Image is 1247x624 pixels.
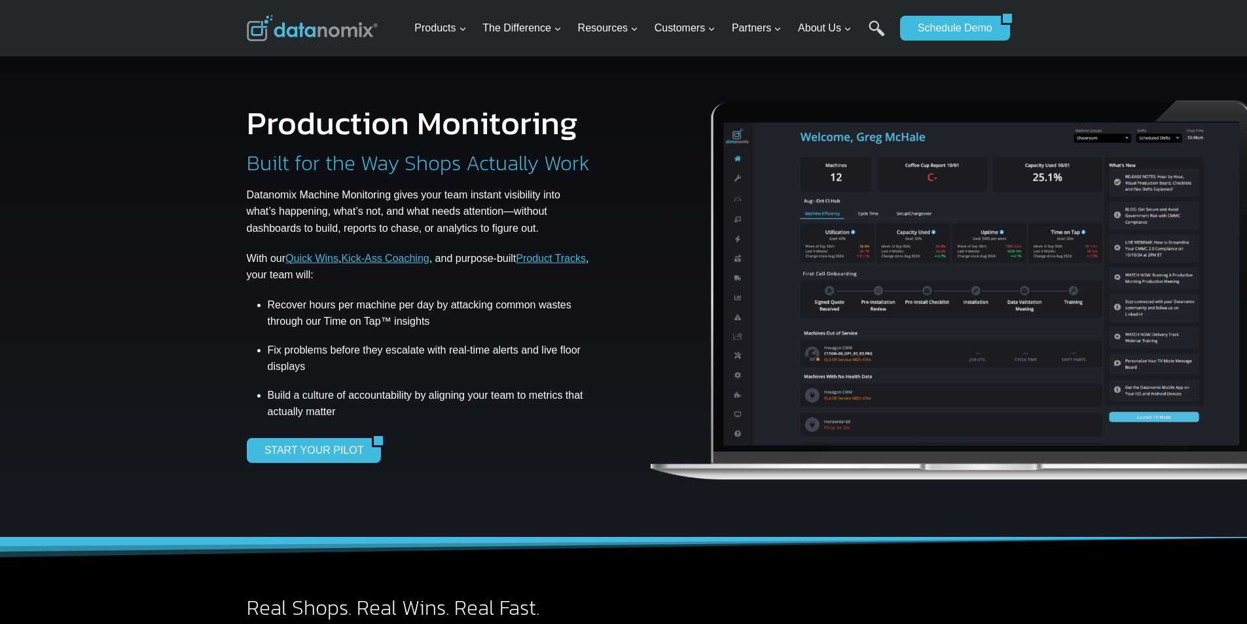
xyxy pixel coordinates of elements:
[247,187,592,237] p: Datanomix Machine Monitoring gives your team instant visibility into what’s happening, what’s not...
[247,438,372,463] a: START YOUR PILOT
[869,20,885,50] a: Search
[655,20,715,37] span: Customers
[900,16,1001,41] a: Schedule Demo
[247,250,592,284] p: With our , , and purpose-built , your team will:
[268,382,592,425] li: Build a culture of accountability by aligning your team to metrics that actually matter
[268,297,592,335] li: Recover hours per machine per day by attacking common wastes through our Time on Tap™ insights
[578,20,638,37] span: Resources
[247,107,578,139] h1: Production Monitoring
[268,335,592,382] li: Fix problems before they escalate with real-time alerts and live floor displays
[247,15,378,41] img: Datanomix
[247,597,727,618] h2: Real Shops. Real Wins. Real Fast.
[798,20,852,37] span: About Us
[285,253,338,264] a: Quick Wins
[516,253,586,264] a: Product Tracks
[409,7,894,50] nav: Primary Navigation
[341,253,429,264] a: Kick-Ass Coaching
[414,20,466,37] span: Products
[482,20,562,37] span: The Difference
[247,153,590,174] h2: Built for the Way Shops Actually Work
[732,20,782,37] span: Partners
